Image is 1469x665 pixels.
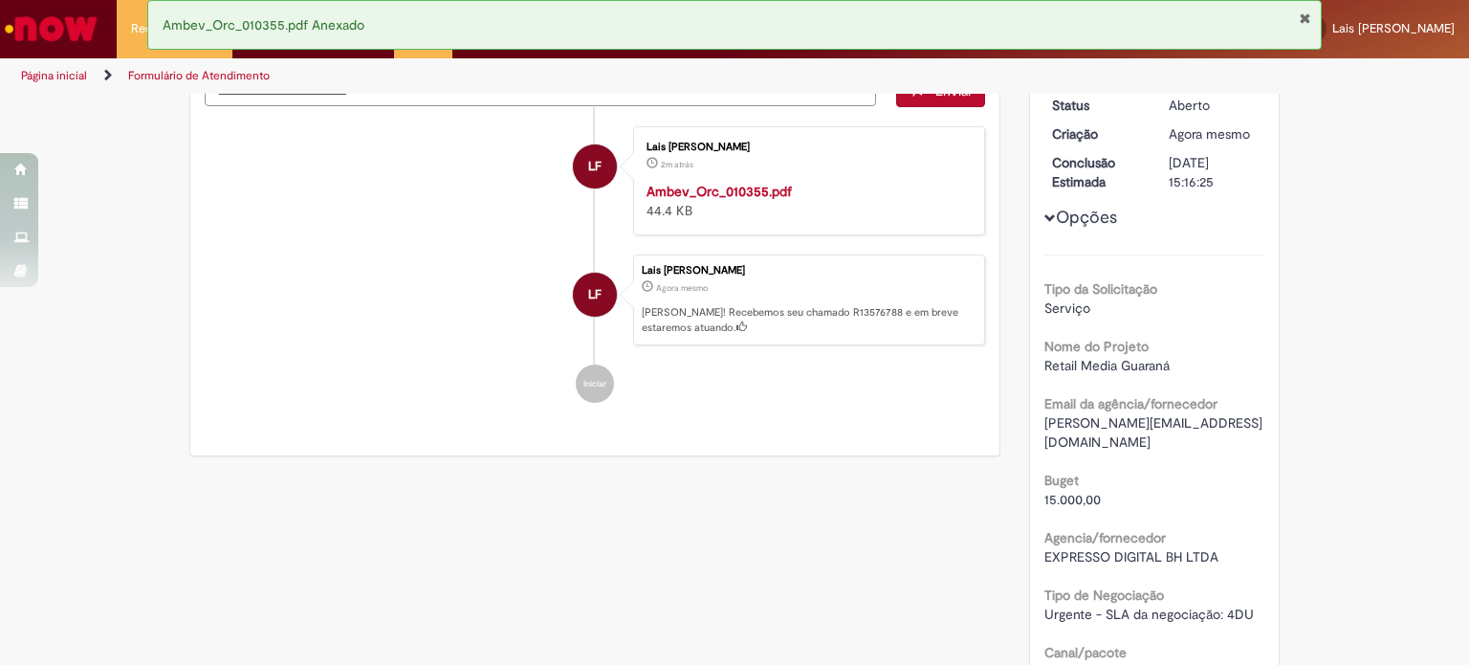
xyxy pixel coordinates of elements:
[1038,153,1155,191] dt: Conclusão Estimada
[1044,606,1254,623] span: Urgente - SLA da negociação: 4DU
[1169,153,1258,191] div: [DATE] 15:16:25
[21,68,87,83] a: Página inicial
[1038,96,1155,115] dt: Status
[573,273,617,317] div: Lais Fernanda Mendes Faro
[1038,124,1155,144] dt: Criação
[2,10,100,48] img: ServiceNow
[1169,125,1250,143] time: 29/09/2025 13:16:22
[163,16,364,33] span: Ambev_Orc_010355.pdf Anexado
[1332,20,1455,36] span: Lais [PERSON_NAME]
[131,19,198,38] span: Requisições
[647,183,792,200] a: Ambev_Orc_010355.pdf
[642,305,975,335] p: [PERSON_NAME]! Recebemos seu chamado R13576788 e em breve estaremos atuando.
[1044,644,1127,661] b: Canal/pacote
[1044,395,1217,412] b: Email da agência/fornecedor
[588,272,602,318] span: LF
[1044,529,1166,546] b: Agencia/fornecedor
[1169,96,1258,115] div: Aberto
[14,58,965,94] ul: Trilhas de página
[1044,357,1170,374] span: Retail Media Guaraná
[128,68,270,83] a: Formulário de Atendimento
[1299,11,1311,26] button: Fechar Notificação
[1169,124,1258,144] div: 29/09/2025 13:16:22
[205,255,985,346] li: Lais Fernanda Mendes Faro
[642,265,975,277] div: Lais [PERSON_NAME]
[1044,280,1157,298] b: Tipo da Solicitação
[647,142,965,153] div: Lais [PERSON_NAME]
[1044,414,1262,451] span: [PERSON_NAME][EMAIL_ADDRESS][DOMAIN_NAME]
[205,107,985,423] ul: Histórico de tíquete
[1044,299,1090,317] span: Serviço
[656,282,708,294] span: Agora mesmo
[935,82,973,100] span: Enviar
[1044,338,1149,355] b: Nome do Projeto
[1044,491,1101,508] span: 15.000,00
[661,159,693,170] span: 2m atrás
[573,144,617,188] div: Lais Fernanda Mendes Faro
[661,159,693,170] time: 29/09/2025 13:15:03
[588,144,602,189] span: LF
[656,282,708,294] time: 29/09/2025 13:16:22
[1044,587,1164,604] b: Tipo de Negociação
[647,182,965,220] div: 44.4 KB
[1044,472,1079,489] b: Buget
[1044,548,1218,565] span: EXPRESSO DIGITAL BH LTDA
[1169,125,1250,143] span: Agora mesmo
